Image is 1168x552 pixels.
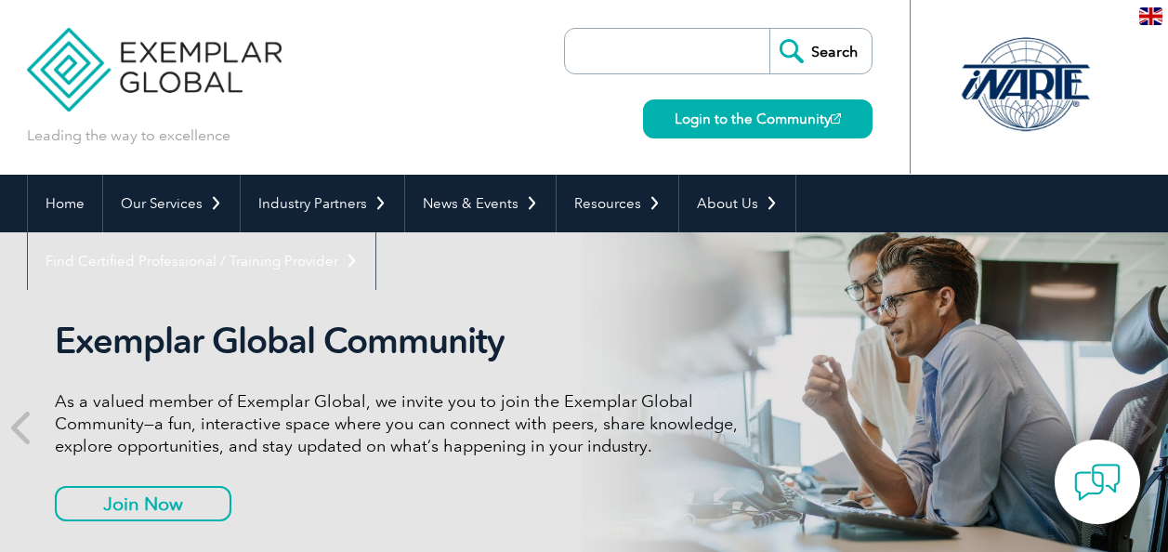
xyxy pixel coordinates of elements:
[769,29,872,73] input: Search
[55,486,231,521] a: Join Now
[55,320,752,362] h2: Exemplar Global Community
[679,175,795,232] a: About Us
[241,175,404,232] a: Industry Partners
[405,175,556,232] a: News & Events
[28,175,102,232] a: Home
[103,175,240,232] a: Our Services
[1139,7,1162,25] img: en
[28,232,375,290] a: Find Certified Professional / Training Provider
[643,99,873,138] a: Login to the Community
[557,175,678,232] a: Resources
[27,125,230,146] p: Leading the way to excellence
[1074,459,1121,506] img: contact-chat.png
[831,113,841,124] img: open_square.png
[55,390,752,457] p: As a valued member of Exemplar Global, we invite you to join the Exemplar Global Community—a fun,...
